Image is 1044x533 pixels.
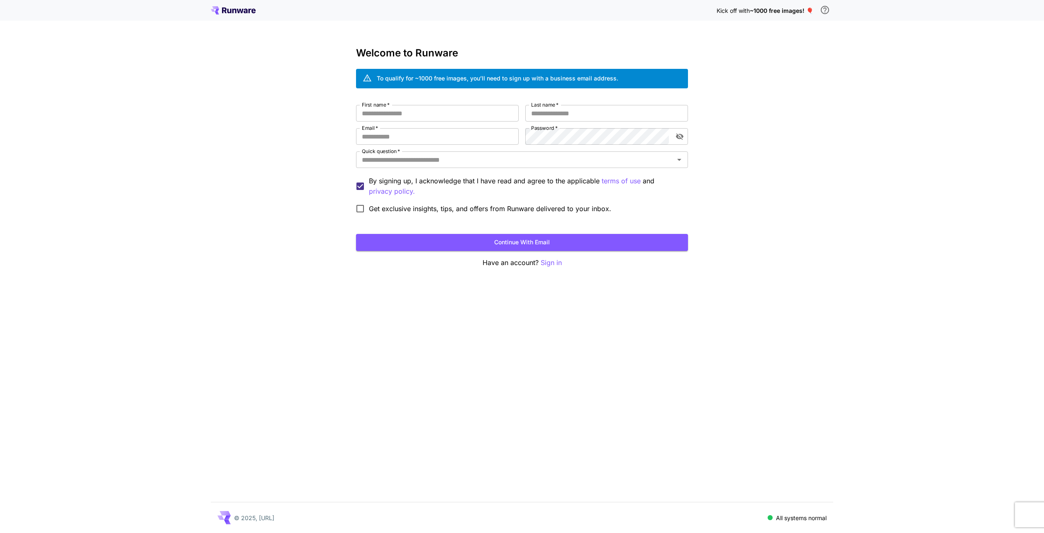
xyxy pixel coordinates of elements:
button: In order to qualify for free credit, you need to sign up with a business email address and click ... [817,2,833,18]
button: Continue with email [356,234,688,251]
h3: Welcome to Runware [356,47,688,59]
span: ~1000 free images! 🎈 [750,7,813,14]
p: terms of use [602,176,641,186]
div: To qualify for ~1000 free images, you’ll need to sign up with a business email address. [377,74,618,83]
button: By signing up, I acknowledge that I have read and agree to the applicable terms of use and [369,186,415,197]
span: Get exclusive insights, tips, and offers from Runware delivered to your inbox. [369,204,611,214]
label: Email [362,124,378,131]
button: toggle password visibility [672,129,687,144]
p: All systems normal [776,514,827,522]
label: Quick question [362,148,400,155]
p: privacy policy. [369,186,415,197]
p: By signing up, I acknowledge that I have read and agree to the applicable and [369,176,681,197]
button: By signing up, I acknowledge that I have read and agree to the applicable and privacy policy. [602,176,641,186]
span: Kick off with [717,7,750,14]
label: First name [362,101,390,108]
p: Have an account? [356,258,688,268]
button: Sign in [541,258,562,268]
button: Open [673,154,685,165]
p: © 2025, [URL] [234,514,274,522]
label: Password [531,124,558,131]
label: Last name [531,101,559,108]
